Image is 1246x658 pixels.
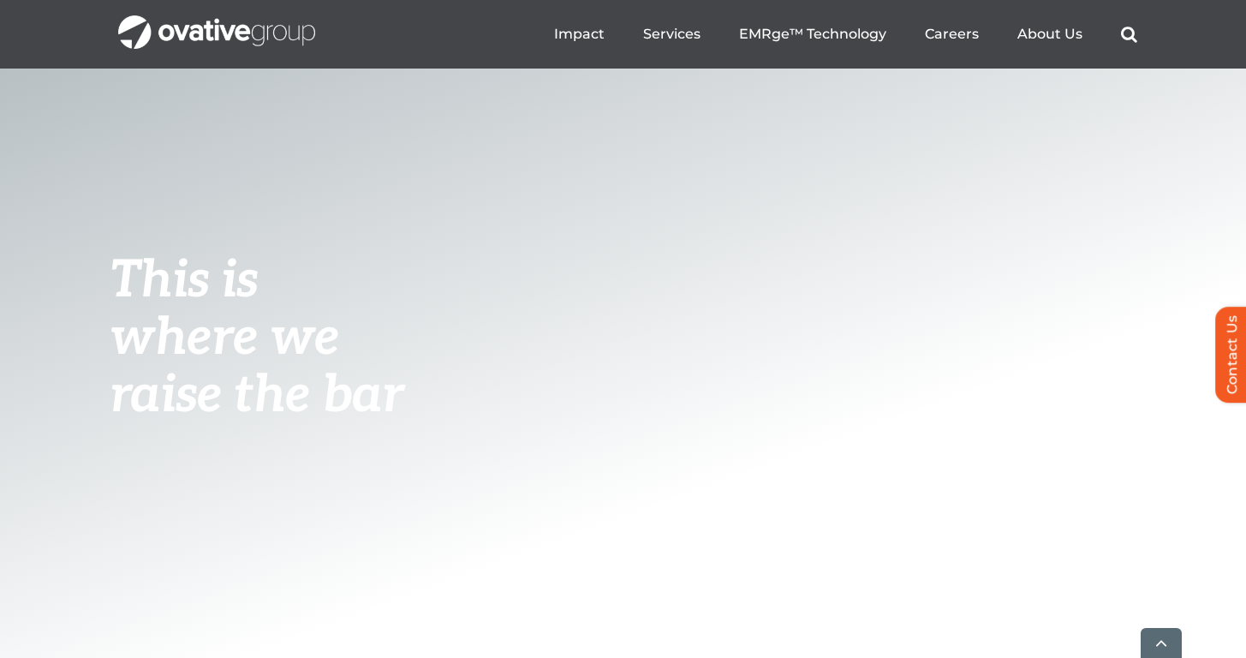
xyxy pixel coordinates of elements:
span: where we raise the bar [110,308,403,427]
a: OG_Full_horizontal_WHT [118,14,315,30]
a: EMRge™ Technology [739,26,886,43]
a: Impact [554,26,605,43]
a: Services [643,26,701,43]
span: This is [110,250,259,312]
a: Search [1121,26,1137,43]
nav: Menu [554,7,1137,62]
a: Careers [925,26,979,43]
a: About Us [1017,26,1082,43]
